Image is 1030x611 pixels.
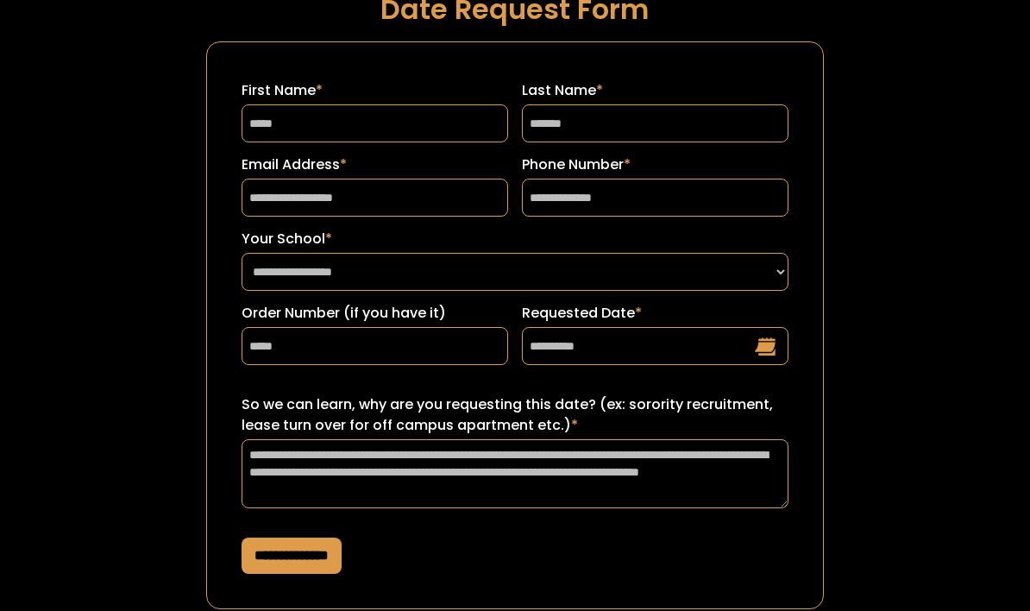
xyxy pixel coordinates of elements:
[206,41,824,609] form: Request a Date Form
[522,80,788,101] label: Last Name
[522,303,788,324] label: Requested Date
[522,154,788,175] label: Phone Number
[242,154,508,175] label: Email Address
[242,394,788,436] label: So we can learn, why are you requesting this date? (ex: sorority recruitment, lease turn over for...
[242,80,508,101] label: First Name
[242,303,508,324] label: Order Number (if you have it)
[242,229,788,249] label: Your School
